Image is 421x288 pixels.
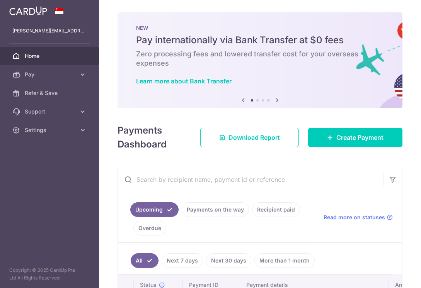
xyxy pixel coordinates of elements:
[118,124,186,151] h4: Payments Dashboard
[254,253,315,268] a: More than 1 month
[25,108,76,115] span: Support
[136,77,232,85] a: Learn more about Bank Transfer
[25,52,76,60] span: Home
[324,213,393,221] a: Read more on statuses
[182,202,249,217] a: Payments on the way
[162,253,203,268] a: Next 7 days
[12,27,87,35] p: [PERSON_NAME][EMAIL_ADDRESS][DOMAIN_NAME]
[136,34,384,46] h5: Pay internationally via Bank Transfer at $0 fees
[25,126,76,134] span: Settings
[25,89,76,97] span: Refer & Save
[324,213,385,221] span: Read more on statuses
[131,253,159,268] a: All
[336,133,384,142] span: Create Payment
[130,202,179,217] a: Upcoming
[118,12,402,108] img: Bank transfer banner
[118,167,384,192] input: Search by recipient name, payment id or reference
[9,6,47,15] img: CardUp
[308,128,402,147] a: Create Payment
[200,128,299,147] a: Download Report
[228,133,280,142] span: Download Report
[206,253,251,268] a: Next 30 days
[252,202,300,217] a: Recipient paid
[133,221,166,235] a: Overdue
[25,71,76,78] span: Pay
[136,25,384,31] p: NEW
[136,49,384,68] h6: Zero processing fees and lowered transfer cost for your overseas expenses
